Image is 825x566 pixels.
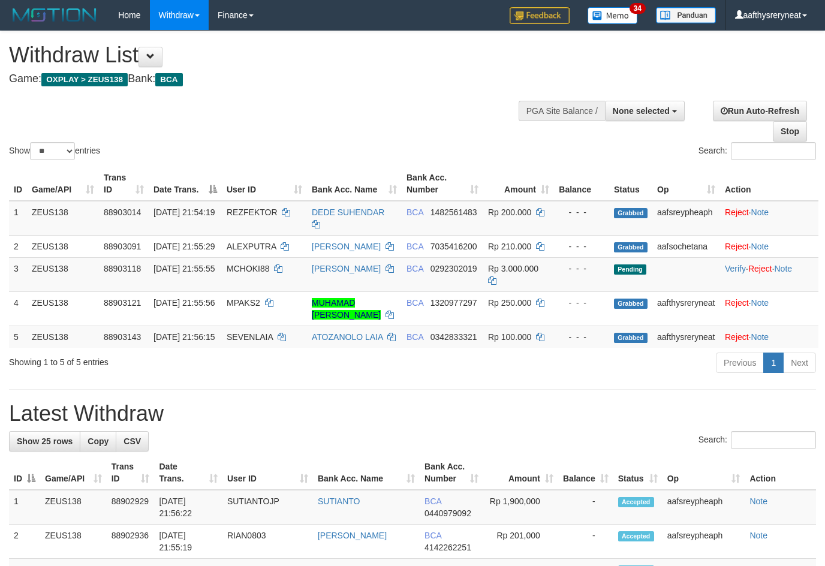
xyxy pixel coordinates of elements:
[519,101,605,121] div: PGA Site Balance /
[318,496,360,506] a: SUTIANTO
[483,490,558,525] td: Rp 1,900,000
[27,235,99,257] td: ZEUS138
[720,326,818,348] td: ·
[618,497,654,507] span: Accepted
[745,456,816,490] th: Action
[559,263,604,275] div: - - -
[618,531,654,541] span: Accepted
[751,207,769,217] a: Note
[30,142,75,160] select: Showentries
[609,167,652,201] th: Status
[40,456,107,490] th: Game/API: activate to sort column ascending
[698,142,816,160] label: Search:
[725,264,746,273] a: Verify
[9,456,40,490] th: ID: activate to sort column descending
[720,167,818,201] th: Action
[9,326,27,348] td: 5
[656,7,716,23] img: panduan.png
[725,332,749,342] a: Reject
[407,242,423,251] span: BCA
[424,531,441,540] span: BCA
[424,508,471,518] span: Copy 0440979092 to clipboard
[483,456,558,490] th: Amount: activate to sort column ascending
[104,298,141,308] span: 88903121
[614,333,648,343] span: Grabbed
[9,257,27,291] td: 3
[9,431,80,451] a: Show 25 rows
[402,167,483,201] th: Bank Acc. Number: activate to sort column ascending
[751,298,769,308] a: Note
[9,291,27,326] td: 4
[27,257,99,291] td: ZEUS138
[9,351,335,368] div: Showing 1 to 5 of 5 entries
[488,242,531,251] span: Rp 210.000
[307,167,402,201] th: Bank Acc. Name: activate to sort column ascending
[116,431,149,451] a: CSV
[107,456,155,490] th: Trans ID: activate to sort column ascending
[318,531,387,540] a: [PERSON_NAME]
[407,332,423,342] span: BCA
[774,264,792,273] a: Note
[41,73,128,86] span: OXPLAY > ZEUS138
[763,353,784,373] a: 1
[222,167,307,201] th: User ID: activate to sort column ascending
[312,298,381,320] a: MUHAMAD [PERSON_NAME]
[27,326,99,348] td: ZEUS138
[312,207,384,217] a: DEDE SUHENDAR
[9,201,27,236] td: 1
[154,456,222,490] th: Date Trans.: activate to sort column ascending
[720,291,818,326] td: ·
[614,299,648,309] span: Grabbed
[222,525,313,559] td: RIAN0803
[720,235,818,257] td: ·
[227,332,273,342] span: SEVENLAIA
[725,242,749,251] a: Reject
[613,456,663,490] th: Status: activate to sort column ascending
[155,73,182,86] span: BCA
[430,332,477,342] span: Copy 0342833321 to clipboard
[731,142,816,160] input: Search:
[559,331,604,343] div: - - -
[313,456,420,490] th: Bank Acc. Name: activate to sort column ascending
[227,207,278,217] span: REZFEKTOR
[124,436,141,446] span: CSV
[104,332,141,342] span: 88903143
[716,353,764,373] a: Previous
[430,264,477,273] span: Copy 0292302019 to clipboard
[614,242,648,252] span: Grabbed
[663,490,745,525] td: aafsreypheaph
[488,264,538,273] span: Rp 3.000.000
[663,456,745,490] th: Op: activate to sort column ascending
[312,264,381,273] a: [PERSON_NAME]
[227,242,276,251] span: ALEXPUTRA
[424,496,441,506] span: BCA
[312,242,381,251] a: [PERSON_NAME]
[407,207,423,217] span: BCA
[9,73,538,85] h4: Game: Bank:
[107,525,155,559] td: 88902936
[420,456,483,490] th: Bank Acc. Number: activate to sort column ascending
[99,167,149,201] th: Trans ID: activate to sort column ascending
[9,525,40,559] td: 2
[80,431,116,451] a: Copy
[614,264,646,275] span: Pending
[227,264,270,273] span: MCHOKI88
[483,525,558,559] td: Rp 201,000
[104,264,141,273] span: 88903118
[558,490,613,525] td: -
[222,490,313,525] td: SUTIANTOJP
[153,298,215,308] span: [DATE] 21:55:56
[153,242,215,251] span: [DATE] 21:55:29
[783,353,816,373] a: Next
[227,298,260,308] span: MPAKS2
[554,167,609,201] th: Balance
[27,201,99,236] td: ZEUS138
[430,207,477,217] span: Copy 1482561483 to clipboard
[17,436,73,446] span: Show 25 rows
[613,106,670,116] span: None selected
[652,167,720,201] th: Op: activate to sort column ascending
[559,297,604,309] div: - - -
[488,298,531,308] span: Rp 250.000
[88,436,109,446] span: Copy
[558,525,613,559] td: -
